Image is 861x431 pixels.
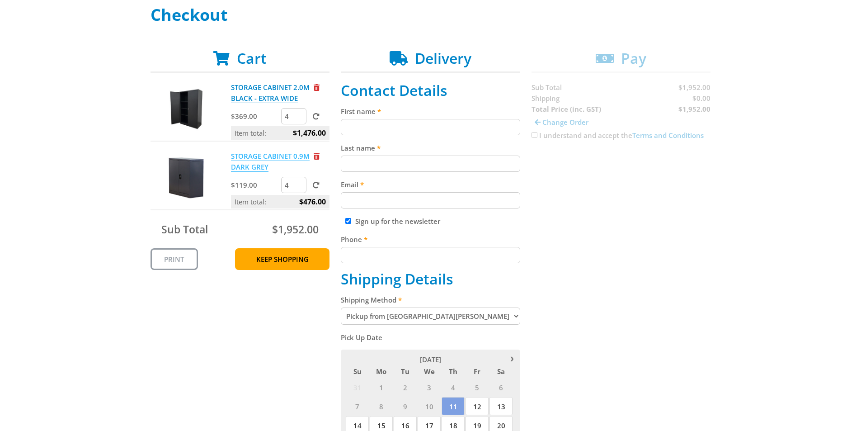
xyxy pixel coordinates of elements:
[341,247,520,263] input: Please enter your telephone number.
[341,332,520,343] label: Pick Up Date
[341,308,520,325] select: Please select a shipping method.
[159,82,213,136] img: STORAGE CABINET 2.0M BLACK - EXTRA WIDE
[235,248,329,270] a: Keep Shopping
[341,142,520,153] label: Last name
[370,397,393,415] span: 8
[355,217,440,226] label: Sign up for the newsletter
[231,195,329,208] p: Item total:
[489,378,513,396] span: 6
[293,126,326,140] span: $1,476.00
[370,365,393,377] span: Mo
[394,365,417,377] span: Tu
[341,294,520,305] label: Shipping Method
[151,6,711,24] h1: Checkout
[341,119,520,135] input: Please enter your first name.
[466,397,489,415] span: 12
[151,248,198,270] a: Print
[466,365,489,377] span: Fr
[346,378,369,396] span: 31
[341,106,520,117] label: First name
[231,83,310,103] a: STORAGE CABINET 2.0M BLACK - EXTRA WIDE
[346,397,369,415] span: 7
[161,222,208,237] span: Sub Total
[466,378,489,396] span: 5
[272,222,319,237] span: $1,952.00
[418,365,441,377] span: We
[231,126,329,140] p: Item total:
[341,179,520,190] label: Email
[489,397,513,415] span: 13
[442,397,465,415] span: 11
[442,378,465,396] span: 4
[341,234,520,245] label: Phone
[159,151,213,205] img: STORAGE CABINET 0.9M DARK GREY
[418,378,441,396] span: 3
[394,397,417,415] span: 9
[442,365,465,377] span: Th
[370,378,393,396] span: 1
[341,270,520,288] h2: Shipping Details
[231,111,279,122] p: $369.00
[231,180,279,190] p: $119.00
[299,195,326,208] span: $476.00
[489,365,513,377] span: Sa
[314,83,320,92] a: Remove from cart
[314,152,320,161] a: Remove from cart
[346,365,369,377] span: Su
[341,82,520,99] h2: Contact Details
[420,355,441,364] span: [DATE]
[231,152,310,172] a: STORAGE CABINET 0.9M DARK GREY
[418,397,441,415] span: 10
[415,48,471,68] span: Delivery
[394,378,417,396] span: 2
[341,192,520,208] input: Please enter your email address.
[237,48,267,68] span: Cart
[341,156,520,172] input: Please enter your last name.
